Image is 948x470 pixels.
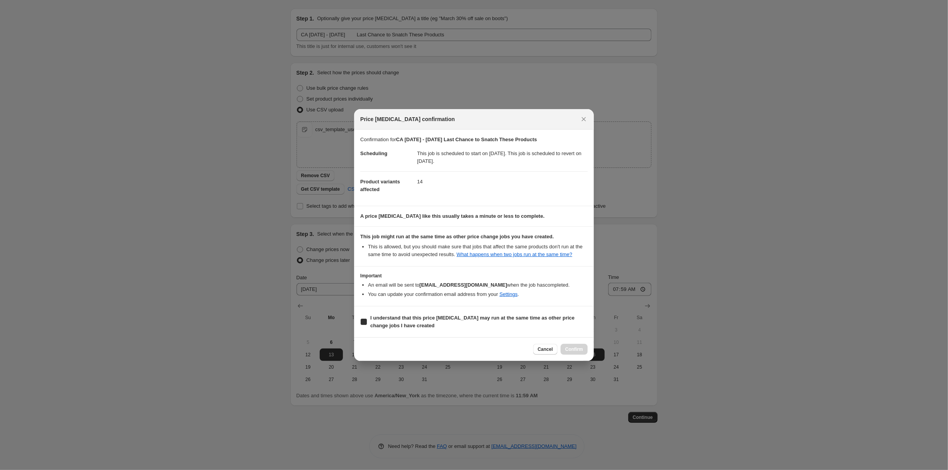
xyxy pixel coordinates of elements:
[368,281,588,289] li: An email will be sent to when the job has completed .
[417,171,588,192] dd: 14
[396,137,537,142] b: CA [DATE] - [DATE] Last Chance to Snatch These Products
[368,243,588,258] li: This is allowed, but you should make sure that jobs that affect the same products don ' t run at ...
[360,273,588,279] h3: Important
[533,344,558,355] button: Cancel
[457,251,572,257] a: What happens when two jobs run at the same time?
[360,179,400,192] span: Product variants affected
[417,144,588,171] dd: This job is scheduled to start on [DATE]. This job is scheduled to revert on [DATE].
[360,136,588,144] p: Confirmation for
[500,291,518,297] a: Settings
[419,282,507,288] b: [EMAIL_ADDRESS][DOMAIN_NAME]
[360,115,455,123] span: Price [MEDICAL_DATA] confirmation
[360,234,554,239] b: This job might run at the same time as other price change jobs you have created.
[368,291,588,298] li: You can update your confirmation email address from your .
[538,346,553,352] span: Cancel
[360,150,387,156] span: Scheduling
[578,114,589,125] button: Close
[360,213,545,219] b: A price [MEDICAL_DATA] like this usually takes a minute or less to complete.
[370,315,575,328] b: I understand that this price [MEDICAL_DATA] may run at the same time as other price change jobs I...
